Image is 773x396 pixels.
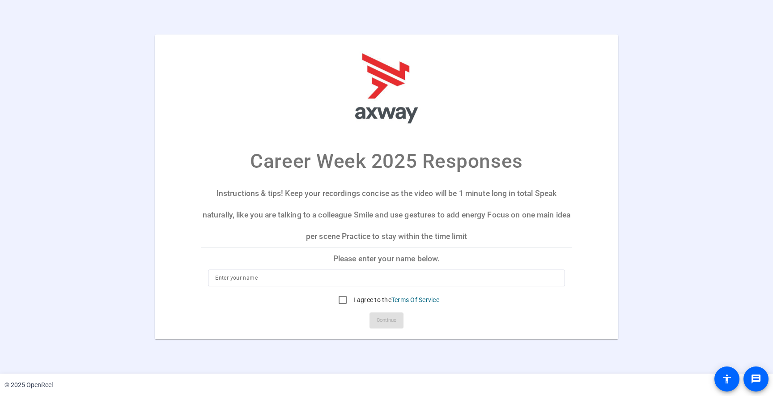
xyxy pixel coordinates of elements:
[391,296,439,303] a: Terms Of Service
[215,273,557,283] input: Enter your name
[722,374,732,384] mat-icon: accessibility
[352,295,439,304] label: I agree to the
[201,248,572,269] p: Please enter your name below.
[4,380,53,390] div: © 2025 OpenReel
[751,374,761,384] mat-icon: message
[342,43,431,133] img: company-logo
[201,183,572,247] p: Instructions & tips! Keep your recordings concise as the video will be 1 minute long in total Spe...
[250,146,522,176] p: Career Week 2025 Responses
